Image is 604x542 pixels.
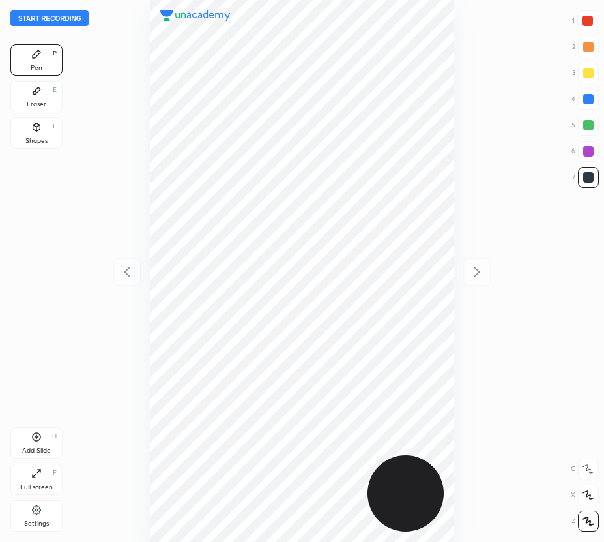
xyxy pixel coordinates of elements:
[571,459,599,479] div: C
[53,87,57,93] div: E
[24,520,49,527] div: Settings
[20,484,53,490] div: Full screen
[53,123,57,130] div: L
[22,447,51,454] div: Add Slide
[160,10,231,21] img: logo.38c385cc.svg
[571,141,599,162] div: 6
[571,115,599,136] div: 5
[572,63,599,83] div: 3
[571,485,599,505] div: X
[53,470,57,476] div: F
[53,50,57,57] div: P
[52,433,57,440] div: H
[572,37,599,57] div: 2
[571,89,599,110] div: 4
[572,167,599,188] div: 7
[31,65,42,71] div: Pen
[27,101,46,108] div: Eraser
[571,511,599,532] div: Z
[25,138,48,144] div: Shapes
[572,10,598,31] div: 1
[10,10,89,26] button: Start recording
